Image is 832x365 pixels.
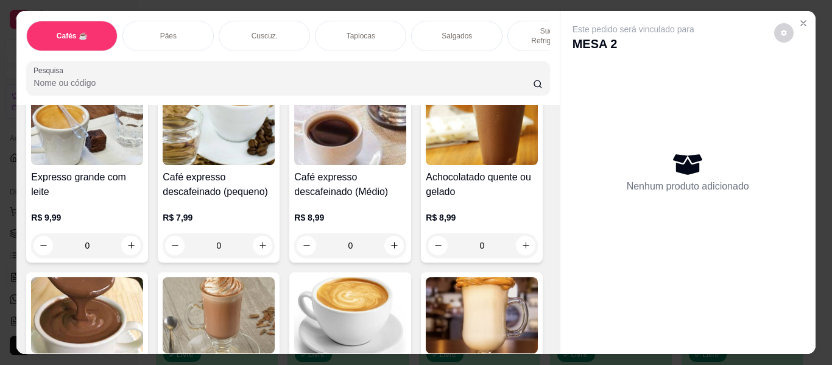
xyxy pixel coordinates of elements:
button: increase-product-quantity [516,236,535,255]
h4: Achocolatado quente ou gelado [426,170,538,199]
img: product-image [31,277,143,353]
img: product-image [163,277,275,353]
label: Pesquisa [33,65,68,76]
p: R$ 8,99 [426,211,538,224]
button: decrease-product-quantity [165,236,185,255]
img: product-image [163,89,275,165]
p: Este pedido será vinculado para [573,23,694,35]
p: Tapiocas [347,31,375,41]
button: increase-product-quantity [384,236,404,255]
img: product-image [426,277,538,353]
img: product-image [31,89,143,165]
p: R$ 8,99 [294,211,406,224]
p: MESA 2 [573,35,694,52]
h4: Expresso grande com leite [31,170,143,199]
button: decrease-product-quantity [428,236,448,255]
p: Cuscuz. [252,31,278,41]
button: Close [794,13,813,33]
button: decrease-product-quantity [33,236,53,255]
p: Pães [160,31,177,41]
img: product-image [426,89,538,165]
h4: Café expresso descafeinado (pequeno) [163,170,275,199]
p: Sucos e Refrigerantes [518,26,588,46]
h4: Café expresso descafeinado (Médio) [294,170,406,199]
p: R$ 9,99 [31,211,143,224]
input: Pesquisa [33,77,533,89]
button: decrease-product-quantity [774,23,794,43]
p: Nenhum produto adicionado [627,179,749,194]
img: product-image [294,277,406,353]
img: product-image [294,89,406,165]
p: R$ 7,99 [163,211,275,224]
p: Salgados [442,31,472,41]
button: increase-product-quantity [253,236,272,255]
p: Cafés ☕ [57,31,88,41]
button: increase-product-quantity [121,236,141,255]
button: decrease-product-quantity [297,236,316,255]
